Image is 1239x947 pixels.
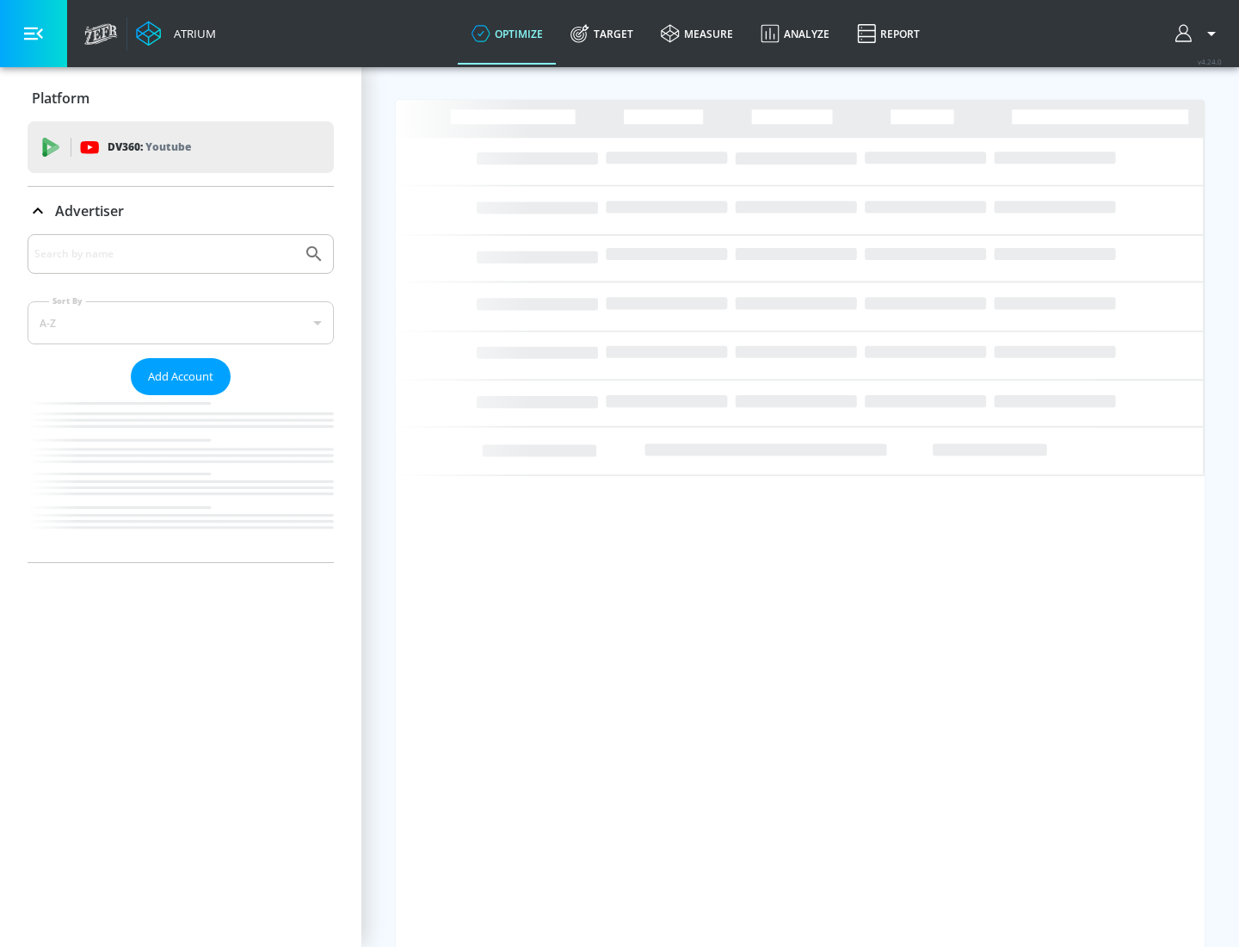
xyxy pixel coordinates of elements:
input: Search by name [34,243,295,265]
div: Advertiser [28,187,334,235]
a: Analyze [747,3,843,65]
div: Platform [28,74,334,122]
div: Advertiser [28,234,334,562]
a: Atrium [136,21,216,46]
button: Add Account [131,358,231,395]
p: DV360: [108,138,191,157]
p: Youtube [145,138,191,156]
a: optimize [458,3,557,65]
p: Advertiser [55,201,124,220]
a: Target [557,3,647,65]
a: Report [843,3,934,65]
nav: list of Advertiser [28,395,334,562]
div: A-Z [28,301,334,344]
p: Platform [32,89,89,108]
span: Add Account [148,367,213,387]
div: Atrium [167,26,216,41]
label: Sort By [49,295,86,306]
div: DV360: Youtube [28,121,334,173]
a: measure [647,3,747,65]
span: v 4.24.0 [1198,57,1222,66]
